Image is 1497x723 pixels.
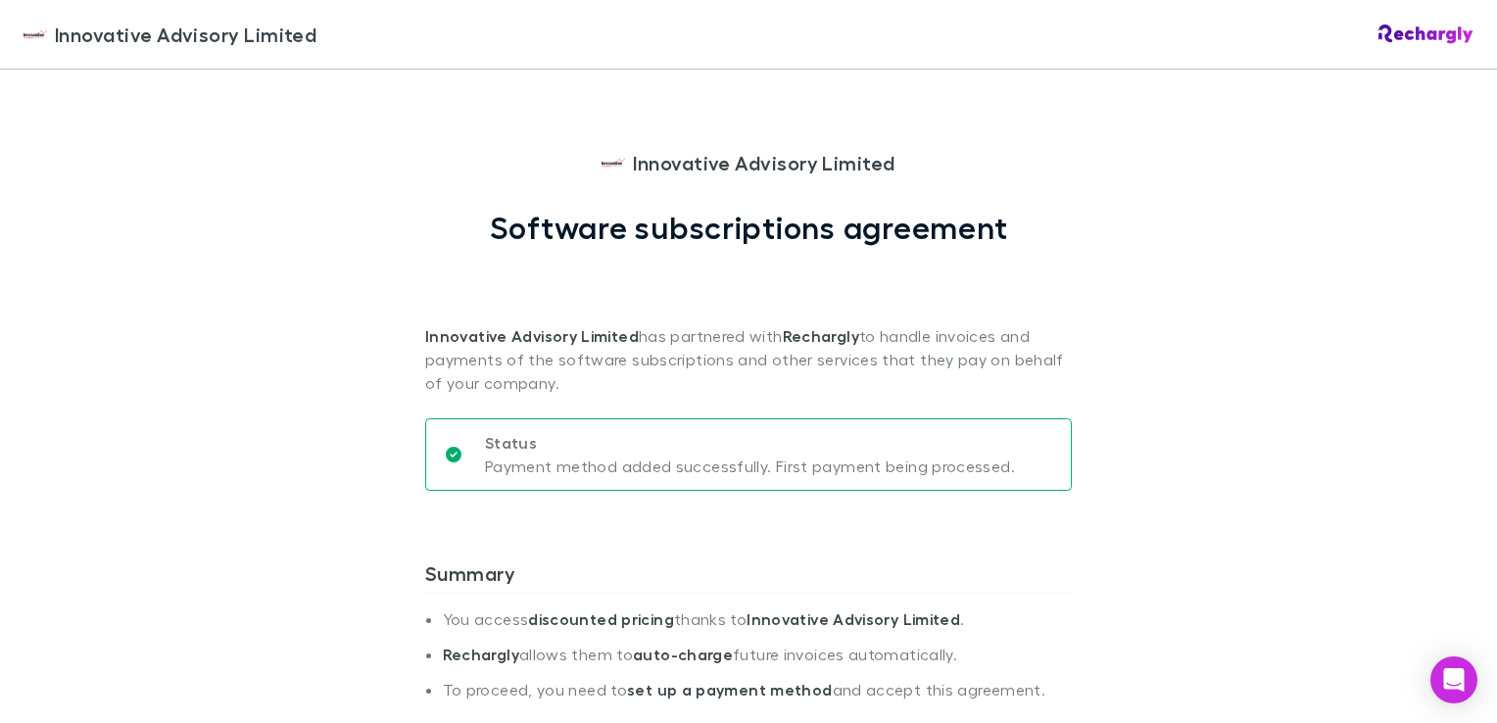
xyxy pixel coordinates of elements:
strong: Innovative Advisory Limited [747,609,960,629]
span: Innovative Advisory Limited [55,20,316,49]
h3: Summary [425,561,1072,593]
li: You access thanks to . [443,609,1072,645]
span: Innovative Advisory Limited [633,148,894,177]
strong: auto-charge [633,645,733,664]
img: Innovative Advisory Limited's Logo [24,23,47,46]
strong: Rechargly [443,645,519,664]
p: has partnered with to handle invoices and payments of the software subscriptions and other servic... [425,246,1072,395]
p: Status [485,431,1015,455]
h1: Software subscriptions agreement [490,209,1008,246]
img: Innovative Advisory Limited's Logo [602,151,625,174]
strong: set up a payment method [627,680,832,699]
li: allows them to future invoices automatically. [443,645,1072,680]
div: Open Intercom Messenger [1430,656,1477,703]
li: To proceed, you need to and accept this agreement. [443,680,1072,715]
p: Payment method added successfully. First payment being processed. [485,455,1015,478]
strong: discounted pricing [528,609,674,629]
strong: Innovative Advisory Limited [425,326,639,346]
img: Rechargly Logo [1378,24,1473,44]
strong: Rechargly [783,326,859,346]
